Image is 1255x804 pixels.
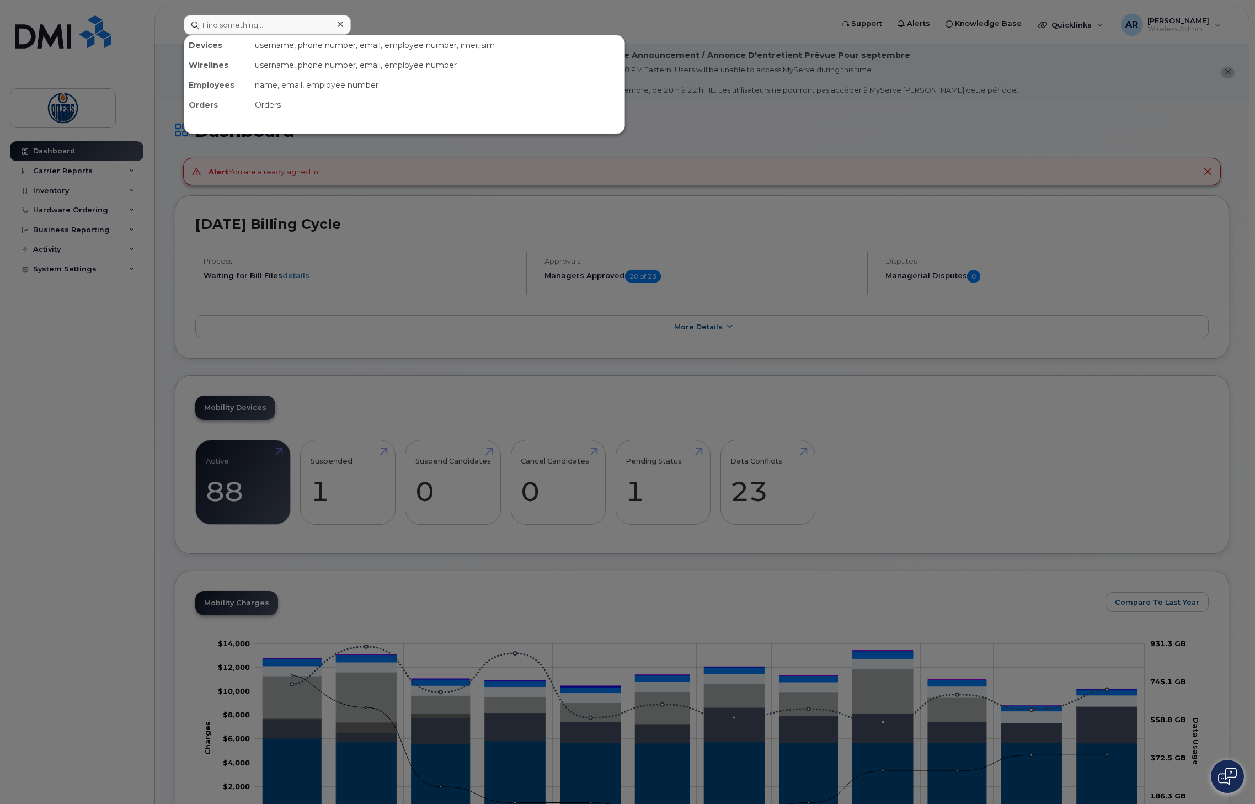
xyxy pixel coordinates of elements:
div: Devices [184,35,250,55]
img: Open chat [1218,768,1237,785]
div: Orders [184,95,250,115]
div: Wirelines [184,55,250,75]
div: username, phone number, email, employee number, imei, sim [250,35,624,55]
div: Employees [184,75,250,95]
div: Orders [250,95,624,115]
div: username, phone number, email, employee number [250,55,624,75]
div: name, email, employee number [250,75,624,95]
